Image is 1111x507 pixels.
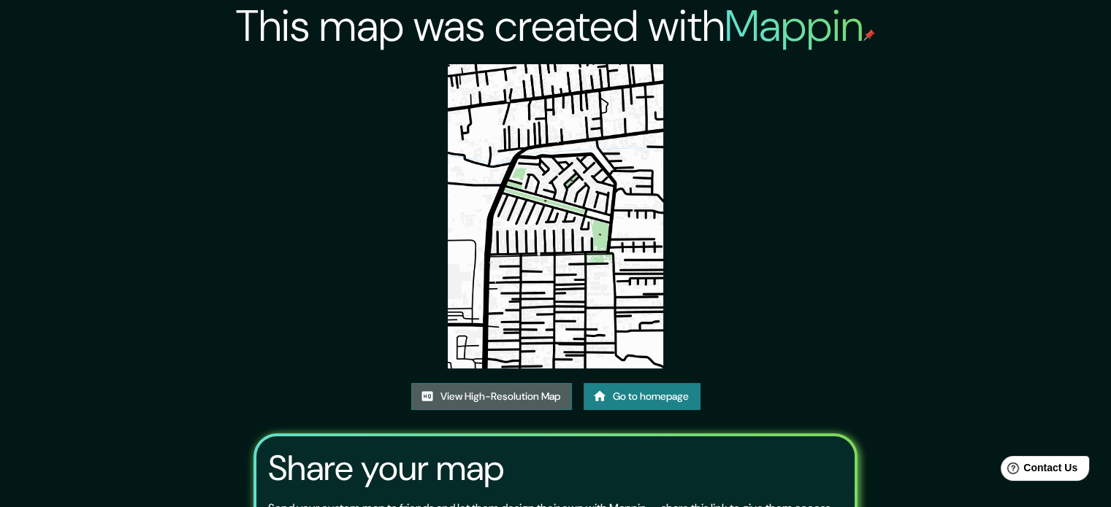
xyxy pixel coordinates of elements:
[411,383,572,410] a: View High-Resolution Map
[981,450,1095,491] iframe: Help widget launcher
[863,29,875,41] img: mappin-pin
[448,64,663,368] img: created-map
[584,383,700,410] a: Go to homepage
[268,448,504,489] h3: Share your map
